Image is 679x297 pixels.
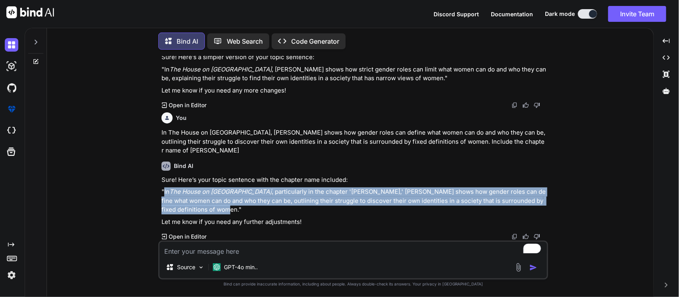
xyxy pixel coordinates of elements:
[514,263,523,272] img: attachment
[491,11,533,17] span: Documentation
[224,263,258,271] p: GPT-4o min..
[213,263,221,271] img: GPT-4o mini
[5,81,18,94] img: githubDark
[176,114,187,122] h6: You
[177,37,198,46] p: Bind AI
[169,233,206,241] p: Open in Editor
[5,268,18,282] img: settings
[161,128,547,155] p: In The House on [GEOGRAPHIC_DATA], [PERSON_NAME] shows how gender roles can define what women can...
[529,264,537,272] img: icon
[169,101,206,109] p: Open in Editor
[491,10,533,18] button: Documentation
[198,264,204,271] img: Pick Models
[161,53,547,62] p: Sure! Here’s a simpler version of your topic sentence:
[5,102,18,116] img: premium
[161,187,547,214] p: "In , particularly in the chapter '[PERSON_NAME],' [PERSON_NAME] shows how gender roles can defin...
[291,37,339,46] p: Code Generator
[608,6,666,22] button: Invite Team
[169,66,272,73] em: The House on [GEOGRAPHIC_DATA]
[512,102,518,108] img: copy
[434,10,479,18] button: Discord Support
[5,60,18,73] img: darkAi-studio
[177,263,195,271] p: Source
[6,6,54,18] img: Bind AI
[169,188,272,195] em: The House on [GEOGRAPHIC_DATA]
[512,233,518,240] img: copy
[5,124,18,137] img: cloudideIcon
[534,233,540,240] img: dislike
[5,38,18,52] img: darkChat
[523,102,529,108] img: like
[161,218,547,227] p: Let me know if you need any further adjustments!
[227,37,263,46] p: Web Search
[160,242,547,256] textarea: To enrich screen reader interactions, please activate Accessibility in Grammarly extension settings
[161,65,547,83] p: "In , [PERSON_NAME] shows how strict gender roles can limit what women can do and who they can be...
[158,281,548,287] p: Bind can provide inaccurate information, including about people. Always double-check its answers....
[534,102,540,108] img: dislike
[523,233,529,240] img: like
[434,11,479,17] span: Discord Support
[161,86,547,95] p: Let me know if you need any more changes!
[174,162,193,170] h6: Bind AI
[161,175,547,185] p: Sure! Here’s your topic sentence with the chapter name included:
[545,10,575,18] span: Dark mode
